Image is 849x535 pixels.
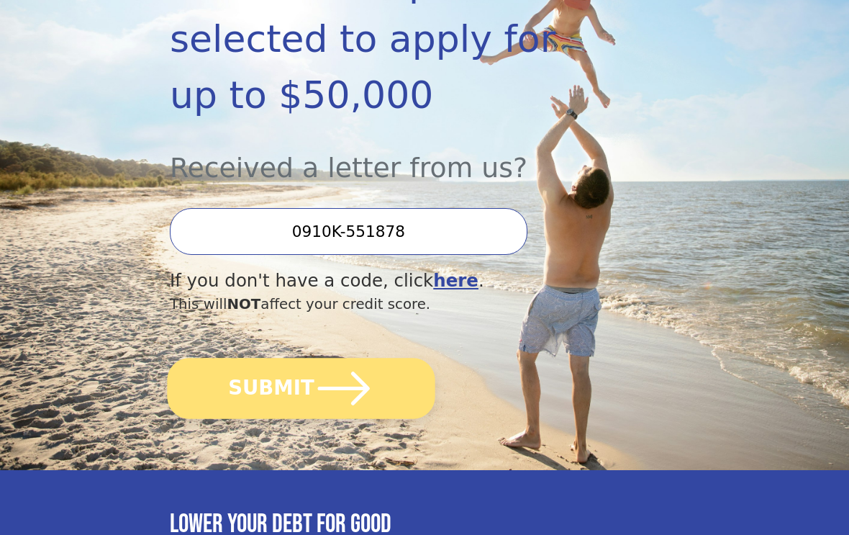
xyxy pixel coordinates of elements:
div: This will affect your credit score. [170,295,603,316]
a: here [433,271,478,292]
div: If you don't have a code, click . [170,269,603,295]
span: NOT [227,297,260,313]
input: Enter your Offer Code: [170,209,527,256]
div: Received a letter from us? [170,124,603,189]
button: SUBMIT [167,359,435,420]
